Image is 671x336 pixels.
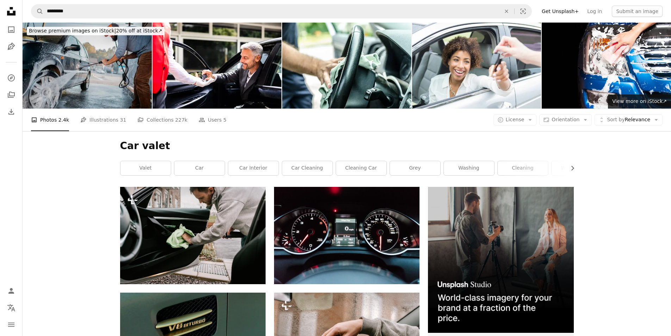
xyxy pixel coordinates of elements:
[4,318,18,332] button: Menu
[120,187,266,284] img: A man cleaning a car door with a cloth
[506,117,524,122] span: License
[542,23,671,109] img: hand hold sponge over the car for washing
[4,284,18,298] a: Log in / Sign up
[282,161,333,175] a: car cleaning
[274,232,420,239] a: black and white analog speedometer
[390,161,440,175] a: grey
[29,28,116,33] span: Browse premium images on iStock |
[274,187,420,284] img: black and white analog speedometer
[412,23,541,109] img: Excited young woman accepts new car keys
[174,161,225,175] a: car
[120,116,126,124] span: 31
[4,105,18,119] a: Download History
[4,301,18,315] button: Language
[539,114,592,126] button: Orientation
[538,6,583,17] a: Get Unsplash+
[336,161,386,175] a: cleaning car
[120,140,574,152] h1: Car valet
[552,117,579,122] span: Orientation
[607,116,650,123] span: Relevance
[428,187,573,332] img: file-1715651741414-859baba4300dimage
[515,5,532,18] button: Visual search
[175,116,187,124] span: 227k
[499,5,514,18] button: Clear
[137,109,187,131] a: Collections 227k
[223,116,226,124] span: 5
[4,71,18,85] a: Explore
[4,4,18,20] a: Home — Unsplash
[612,6,663,17] button: Submit an image
[23,23,152,109] img: Handsome man washing car
[608,94,671,109] a: View more on iStock↗
[120,161,171,175] a: valet
[566,161,574,175] button: scroll list to the right
[498,161,548,175] a: cleaning
[595,114,663,126] button: Sort byRelevance
[493,114,537,126] button: License
[552,161,602,175] a: washing car
[583,6,606,17] a: Log in
[282,23,411,109] img: Polishing steering wheel
[199,109,226,131] a: Users 5
[23,23,169,39] a: Browse premium images on iStock|20% off at iStock↗
[444,161,494,175] a: washing
[228,161,279,175] a: car interior
[120,232,266,239] a: A man cleaning a car door with a cloth
[4,39,18,54] a: Illustrations
[607,117,625,122] span: Sort by
[4,23,18,37] a: Photos
[80,109,126,131] a: Illustrations 31
[29,28,162,33] span: 20% off at iStock ↗
[31,5,43,18] button: Search Unsplash
[612,98,667,104] span: View more on iStock ↗
[153,23,282,109] img: Businessperson handing car key to valet in hotel parking service
[4,88,18,102] a: Collections
[31,4,532,18] form: Find visuals sitewide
